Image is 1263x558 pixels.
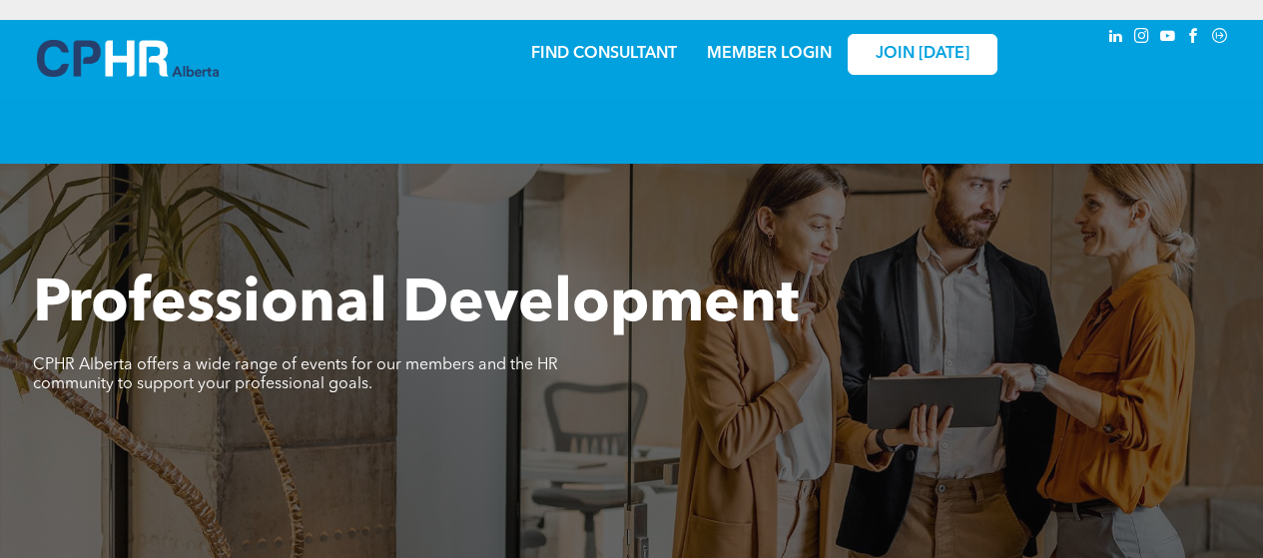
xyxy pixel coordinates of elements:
[1105,25,1127,52] a: linkedin
[707,46,832,62] a: MEMBER LOGIN
[1209,25,1231,52] a: Social network
[33,276,799,335] span: Professional Development
[1183,25,1205,52] a: facebook
[1131,25,1153,52] a: instagram
[848,34,997,75] a: JOIN [DATE]
[876,45,969,64] span: JOIN [DATE]
[33,357,558,392] span: CPHR Alberta offers a wide range of events for our members and the HR community to support your p...
[37,40,219,77] img: A blue and white logo for cp alberta
[531,46,677,62] a: FIND CONSULTANT
[1157,25,1179,52] a: youtube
